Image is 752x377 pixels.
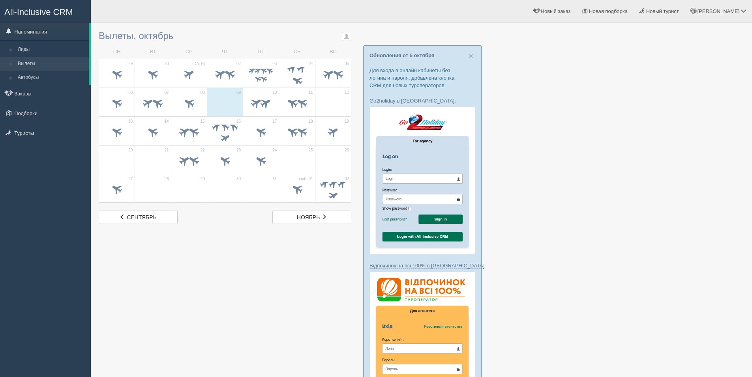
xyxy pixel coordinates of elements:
[236,119,241,124] span: 16
[345,119,349,124] span: 19
[345,147,349,153] span: 26
[164,147,169,153] span: 21
[207,45,243,59] td: ЧТ
[272,90,277,95] span: 10
[236,90,241,95] span: 09
[272,211,351,224] a: ноябрь
[272,119,277,124] span: 17
[243,45,279,59] td: ПТ
[697,8,739,14] span: [PERSON_NAME]
[541,8,571,14] span: Новый заказ
[201,90,205,95] span: 08
[99,211,178,224] a: сентябрь
[201,176,205,182] span: 29
[369,262,475,269] p: :
[279,45,315,59] td: СБ
[309,90,313,95] span: 11
[128,61,133,67] span: 29
[0,0,90,22] a: All-Inclusive CRM
[4,7,73,17] span: All-Inclusive CRM
[14,43,89,57] a: Лиды
[298,176,313,182] span: нояб. 01
[589,8,628,14] span: Новая подборка
[99,45,135,59] td: ПН
[236,147,241,153] span: 23
[128,176,133,182] span: 27
[236,176,241,182] span: 30
[369,52,434,58] a: Обновления от 5 октября
[369,263,484,269] a: Відпочинок на всі 100% в [GEOGRAPHIC_DATA]
[646,8,679,14] span: Новый турист
[345,90,349,95] span: 12
[369,97,475,105] p: :
[309,119,313,124] span: 18
[297,214,320,220] span: ноябрь
[164,176,169,182] span: 28
[309,147,313,153] span: 25
[14,57,89,71] a: Вылеты
[171,45,207,59] td: СР
[272,176,277,182] span: 31
[236,61,241,67] span: 02
[201,147,205,153] span: 22
[369,67,475,89] p: Для входа в онлайн кабинеты без логина и пароля, добавлена кнопка CRM для новых туроператоров.
[369,106,475,254] img: go2holiday-login-via-crm-for-travel-agents.png
[315,45,351,59] td: ВС
[272,61,277,67] span: 03
[272,147,277,153] span: 24
[14,71,89,85] a: Автобусы
[128,90,133,95] span: 06
[345,176,349,182] span: 02
[99,31,351,41] h3: Вылеты, октябрь
[164,61,169,67] span: 30
[469,52,473,60] button: Close
[164,119,169,124] span: 14
[192,61,204,67] span: [DATE]
[127,214,157,220] span: сентябрь
[469,51,473,60] span: ×
[369,98,454,104] a: Go2holiday в [GEOGRAPHIC_DATA]
[201,119,205,124] span: 15
[128,119,133,124] span: 13
[309,61,313,67] span: 04
[128,147,133,153] span: 20
[164,90,169,95] span: 07
[135,45,171,59] td: ВТ
[345,61,349,67] span: 05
